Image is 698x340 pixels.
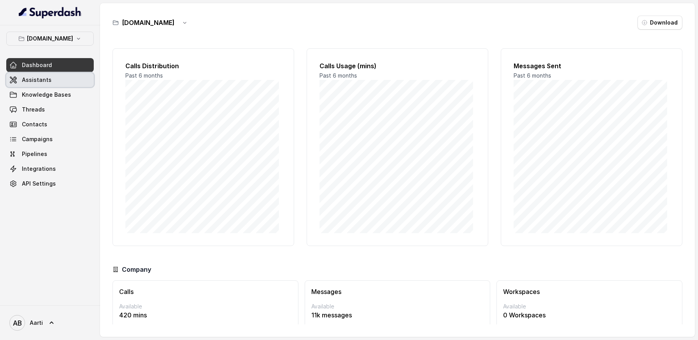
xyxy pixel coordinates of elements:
[6,132,94,146] a: Campaigns
[503,287,676,296] h3: Workspaces
[637,16,682,30] button: Download
[22,120,47,128] span: Contacts
[514,61,669,71] h2: Messages Sent
[27,34,73,43] p: [DOMAIN_NAME]
[311,287,484,296] h3: Messages
[119,310,292,320] p: 420 mins
[13,319,22,327] text: AB
[22,76,52,84] span: Assistants
[22,150,47,158] span: Pipelines
[503,303,676,310] p: Available
[22,61,52,69] span: Dashboard
[6,147,94,161] a: Pipelines
[6,73,94,87] a: Assistants
[125,61,281,71] h2: Calls Distribution
[30,319,43,327] span: Aarti
[6,177,94,191] a: API Settings
[320,72,357,79] span: Past 6 months
[22,106,45,113] span: Threads
[22,165,56,173] span: Integrations
[514,72,551,79] span: Past 6 months
[503,310,676,320] p: 0 Workspaces
[6,312,94,334] a: Aarti
[320,61,475,71] h2: Calls Usage (mins)
[311,303,484,310] p: Available
[6,32,94,46] button: [DOMAIN_NAME]
[122,265,151,274] h3: Company
[22,135,53,143] span: Campaigns
[119,287,292,296] h3: Calls
[6,58,94,72] a: Dashboard
[22,91,71,99] span: Knowledge Bases
[119,303,292,310] p: Available
[6,88,94,102] a: Knowledge Bases
[311,310,484,320] p: 11k messages
[122,18,175,27] h3: [DOMAIN_NAME]
[125,72,163,79] span: Past 6 months
[19,6,82,19] img: light.svg
[6,103,94,117] a: Threads
[6,162,94,176] a: Integrations
[6,117,94,131] a: Contacts
[22,180,56,188] span: API Settings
